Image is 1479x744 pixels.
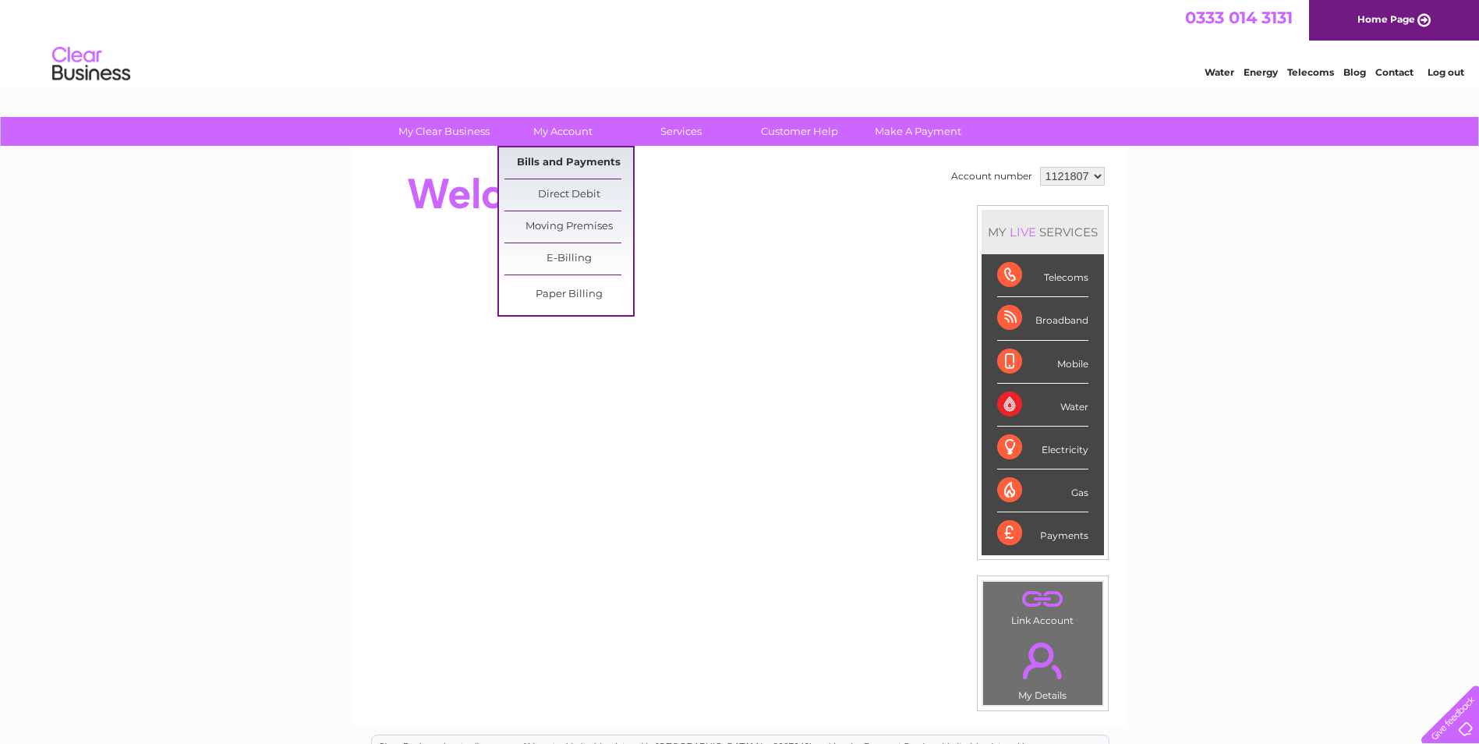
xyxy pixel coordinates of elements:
[947,163,1036,190] td: Account number
[504,243,633,275] a: E-Billing
[1287,66,1334,78] a: Telecoms
[504,179,633,211] a: Direct Debit
[997,254,1088,297] div: Telecoms
[498,117,627,146] a: My Account
[997,427,1088,469] div: Electricity
[1007,225,1039,239] div: LIVE
[982,581,1103,630] td: Link Account
[735,117,864,146] a: Customer Help
[982,629,1103,706] td: My Details
[997,297,1088,340] div: Broadband
[1244,66,1278,78] a: Energy
[1375,66,1414,78] a: Contact
[1185,8,1293,27] a: 0333 014 3131
[504,147,633,179] a: Bills and Payments
[1205,66,1234,78] a: Water
[997,384,1088,427] div: Water
[982,210,1104,254] div: MY SERVICES
[504,279,633,310] a: Paper Billing
[380,117,508,146] a: My Clear Business
[987,633,1099,688] a: .
[997,341,1088,384] div: Mobile
[504,211,633,243] a: Moving Premises
[51,41,131,88] img: logo.png
[372,9,1109,76] div: Clear Business is a trading name of Verastar Limited (registered in [GEOGRAPHIC_DATA] No. 3667643...
[1343,66,1366,78] a: Blog
[1428,66,1464,78] a: Log out
[854,117,982,146] a: Make A Payment
[997,512,1088,554] div: Payments
[997,469,1088,512] div: Gas
[617,117,745,146] a: Services
[987,586,1099,613] a: .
